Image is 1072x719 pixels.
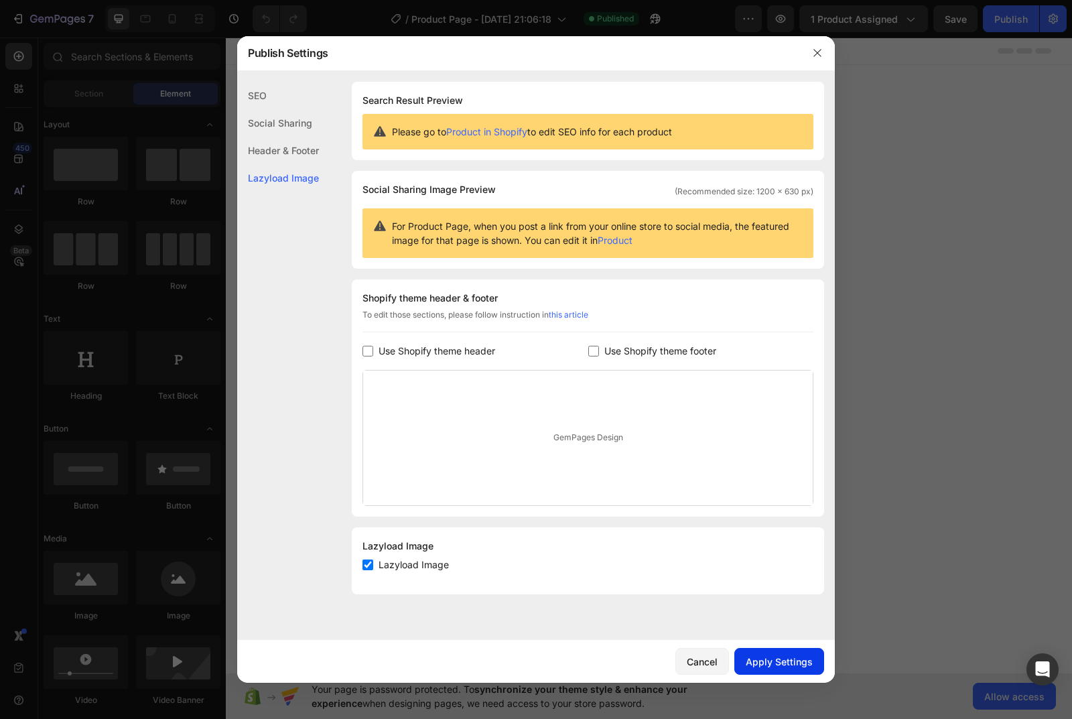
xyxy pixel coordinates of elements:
div: SEO [237,82,319,109]
span: Social Sharing Image Preview [362,182,496,198]
div: Publish Settings [237,36,800,70]
button: Apply Settings [734,648,824,675]
a: Product in Shopify [446,126,527,137]
span: (Recommended size: 1200 x 630 px) [675,186,813,198]
span: Please go to to edit SEO info for each product [392,125,672,139]
button: Cancel [675,648,729,675]
h1: Search Result Preview [362,92,813,109]
img: gempages_586051576292967197-6f93f7f6-306e-4e36-a7aa-75e9fd5afbb7.png [256,49,591,545]
span: Use Shopify theme footer [604,343,716,359]
div: Lazyload Image [237,164,319,192]
div: Social Sharing [237,109,319,137]
span: Use Shopify theme header [379,343,495,359]
div: GemPages Design [363,371,813,505]
a: this article [549,310,588,320]
div: Cancel [687,655,718,669]
span: For Product Page, when you post a link from your online store to social media, the featured image... [392,219,803,247]
img: gempages_586051576292967197-4d51c9cb-5a1d-49ef-b28e-f70d85cc1555.png [256,545,591,582]
div: Shopify theme header & footer [362,290,813,306]
div: Lazyload Image [362,538,813,554]
div: Header & Footer [237,137,319,164]
div: Apply Settings [746,655,813,669]
div: To edit those sections, please follow instruction in [362,309,813,332]
span: Lazyload Image [379,557,449,573]
div: Open Intercom Messenger [1026,653,1059,685]
a: Product [598,235,632,246]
